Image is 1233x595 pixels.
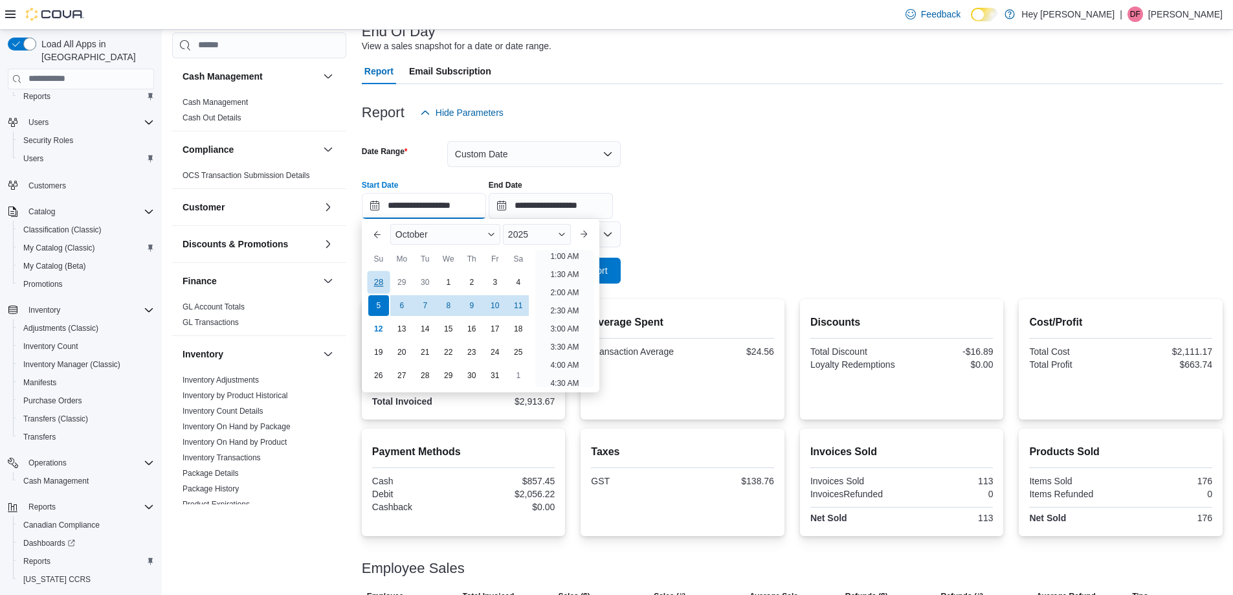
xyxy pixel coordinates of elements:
input: Press the down key to open a popover containing a calendar. [489,193,613,219]
div: day-20 [392,342,412,363]
a: Product Expirations [183,500,250,509]
li: 2:30 AM [545,303,584,319]
div: October, 2025 [367,271,530,387]
div: Total Profit [1029,359,1118,370]
button: Security Roles [13,131,159,150]
div: Transaction Average [591,346,680,357]
button: Adjustments (Classic) [13,319,159,337]
li: 4:00 AM [545,357,584,373]
div: 113 [904,513,993,523]
span: My Catalog (Beta) [18,258,154,274]
div: Su [368,249,389,269]
span: Operations [23,455,154,471]
div: day-31 [485,365,505,386]
div: Debit [372,489,461,499]
div: day-2 [461,272,482,293]
div: Button. Open the year selector. 2025 is currently selected. [503,224,571,245]
span: Reports [28,502,56,512]
li: 1:30 AM [545,267,584,282]
div: Invoices Sold [810,476,899,486]
span: Dashboards [18,535,154,551]
div: day-17 [485,319,505,339]
div: 0 [904,489,993,499]
div: Total Discount [810,346,899,357]
a: Transfers [18,429,61,445]
div: day-8 [438,295,459,316]
a: Promotions [18,276,68,292]
div: day-25 [508,342,529,363]
a: Customers [23,178,71,194]
label: Start Date [362,180,399,190]
a: Inventory Count Details [183,407,263,416]
div: Cash Management [172,95,346,131]
button: Purchase Orders [13,392,159,410]
span: 2025 [508,229,528,240]
span: Promotions [18,276,154,292]
div: day-1 [438,272,459,293]
div: day-5 [368,295,389,316]
a: Inventory On Hand by Package [183,422,291,431]
span: Inventory [28,305,60,315]
a: Inventory by Product Historical [183,391,288,400]
div: day-26 [368,365,389,386]
a: Security Roles [18,133,78,148]
span: Transfers (Classic) [18,411,154,427]
span: Adjustments (Classic) [23,323,98,333]
span: Inventory [23,302,154,318]
div: $2,913.67 [466,396,555,407]
button: Reports [13,87,159,106]
div: day-24 [485,342,505,363]
button: Operations [23,455,72,471]
div: day-30 [415,272,436,293]
a: GL Transactions [183,318,239,327]
div: InvoicesRefunded [810,489,899,499]
button: Reports [23,499,61,515]
span: Package Details [183,468,239,478]
span: Security Roles [18,133,154,148]
a: Cash Out Details [183,113,241,122]
button: Compliance [183,143,318,156]
button: Transfers [13,428,159,446]
span: Product Expirations [183,499,250,510]
button: Users [23,115,54,130]
a: Dashboards [18,535,80,551]
h3: Discounts & Promotions [183,238,288,251]
h2: Invoices Sold [810,444,994,460]
button: Custom Date [447,141,621,167]
h3: Report [362,105,405,120]
span: Inventory by Product Historical [183,390,288,401]
button: Compliance [320,142,336,157]
div: day-23 [461,342,482,363]
button: Catalog [23,204,60,219]
a: Adjustments (Classic) [18,320,104,336]
a: OCS Transaction Submission Details [183,171,310,180]
span: Dashboards [23,538,75,548]
h3: Finance [183,275,217,287]
span: Inventory Count [23,341,78,352]
input: Dark Mode [971,8,998,21]
div: day-7 [415,295,436,316]
div: day-28 [367,271,390,293]
p: [PERSON_NAME] [1148,6,1223,22]
div: Sa [508,249,529,269]
button: Finance [183,275,318,287]
a: Cash Management [18,473,94,489]
span: Reports [18,89,154,104]
button: Customer [183,201,318,214]
button: Customer [320,199,336,215]
h2: Cost/Profit [1029,315,1212,330]
a: Users [18,151,49,166]
div: $24.56 [685,346,774,357]
span: Reports [23,91,50,102]
span: Users [23,153,43,164]
button: Classification (Classic) [13,221,159,239]
span: Inventory Count [18,339,154,354]
button: Reports [13,552,159,570]
div: day-4 [508,272,529,293]
div: Tu [415,249,436,269]
div: day-1 [508,365,529,386]
button: Inventory [3,301,159,319]
button: [US_STATE] CCRS [13,570,159,589]
div: GST [591,476,680,486]
button: Canadian Compliance [13,516,159,534]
